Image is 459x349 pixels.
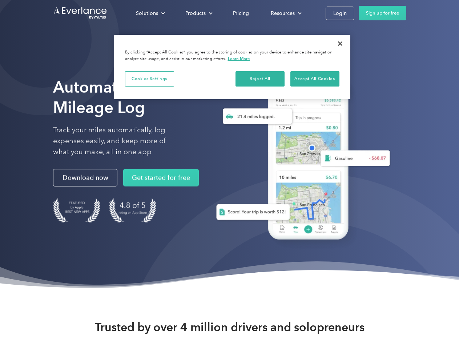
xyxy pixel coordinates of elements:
button: Accept All Cookies [290,71,339,87]
button: Cookies Settings [125,71,174,87]
div: Login [333,9,347,18]
p: Track your miles automatically, log expenses easily, and keep more of what you make, all in one app [53,125,183,157]
div: Privacy [114,35,350,99]
a: More information about your privacy, opens in a new tab [228,56,250,61]
img: Badge for Featured by Apple Best New Apps [53,198,100,222]
img: Everlance, mileage tracker app, expense tracking app [205,69,396,250]
div: Solutions [129,7,171,20]
a: Login [326,7,354,20]
a: Download now [53,169,117,186]
div: Solutions [136,9,158,18]
a: Go to homepage [53,6,108,20]
div: Products [178,7,218,20]
a: Sign up for free [359,6,406,20]
img: 4.9 out of 5 stars on the app store [109,198,156,222]
div: Products [185,9,206,18]
div: Resources [263,7,307,20]
div: By clicking “Accept All Cookies”, you agree to the storing of cookies on your device to enhance s... [125,49,339,62]
div: Cookie banner [114,35,350,99]
div: Pricing [233,9,249,18]
strong: Trusted by over 4 million drivers and solopreneurs [95,320,365,334]
button: Reject All [235,71,285,87]
a: Get started for free [123,169,199,186]
button: Close [332,36,348,52]
div: Resources [271,9,295,18]
a: Pricing [226,7,256,20]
